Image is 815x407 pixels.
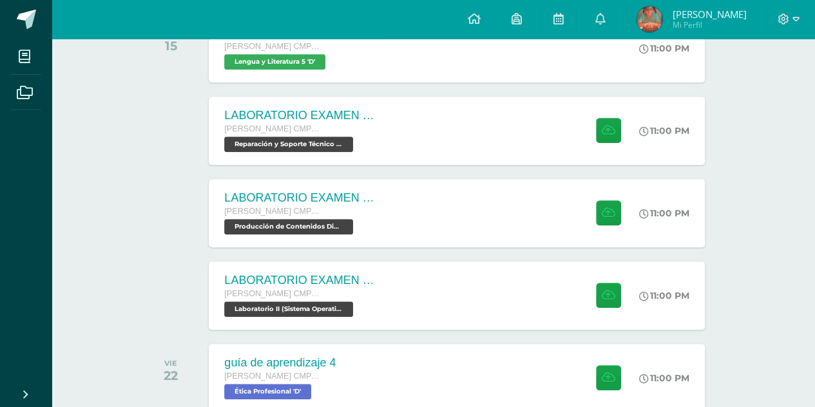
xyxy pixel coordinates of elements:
[639,43,689,54] div: 11:00 PM
[637,6,662,32] img: a7668162d112cc7a658838c605715d9f.png
[164,368,178,383] div: 22
[224,289,321,298] span: [PERSON_NAME] CMP Bachillerato en CCLL con Orientación en Computación
[224,137,353,152] span: Reparación y Soporte Técnico CISCO 'D'
[224,54,325,70] span: Lengua y Literatura 5 'D'
[639,290,689,301] div: 11:00 PM
[639,125,689,137] div: 11:00 PM
[672,19,746,30] span: Mi Perfil
[224,301,353,317] span: Laboratorio II (Sistema Operativo Macintoch) 'D'
[639,372,689,384] div: 11:00 PM
[224,384,311,399] span: Ética Profesional 'D'
[224,124,321,133] span: [PERSON_NAME] CMP Bachillerato en CCLL con Orientación en Computación
[164,38,177,53] div: 15
[224,372,321,381] span: [PERSON_NAME] CMP Bachillerato en CCLL con Orientación en Computación
[224,219,353,234] span: Producción de Contenidos Digitales 'D'
[224,274,379,287] div: LABORATORIO EXAMEN DE UNIDAD
[224,109,379,122] div: LABORATORIO EXAMEN DE UNIDAD
[224,356,336,370] div: guía de aprendizaje 4
[224,42,321,51] span: [PERSON_NAME] CMP Bachillerato en CCLL con Orientación en Computación
[672,8,746,21] span: [PERSON_NAME]
[639,207,689,219] div: 11:00 PM
[224,191,379,205] div: LABORATORIO EXAMEN DE UNIDAD
[164,359,178,368] div: VIE
[224,207,321,216] span: [PERSON_NAME] CMP Bachillerato en CCLL con Orientación en Computación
